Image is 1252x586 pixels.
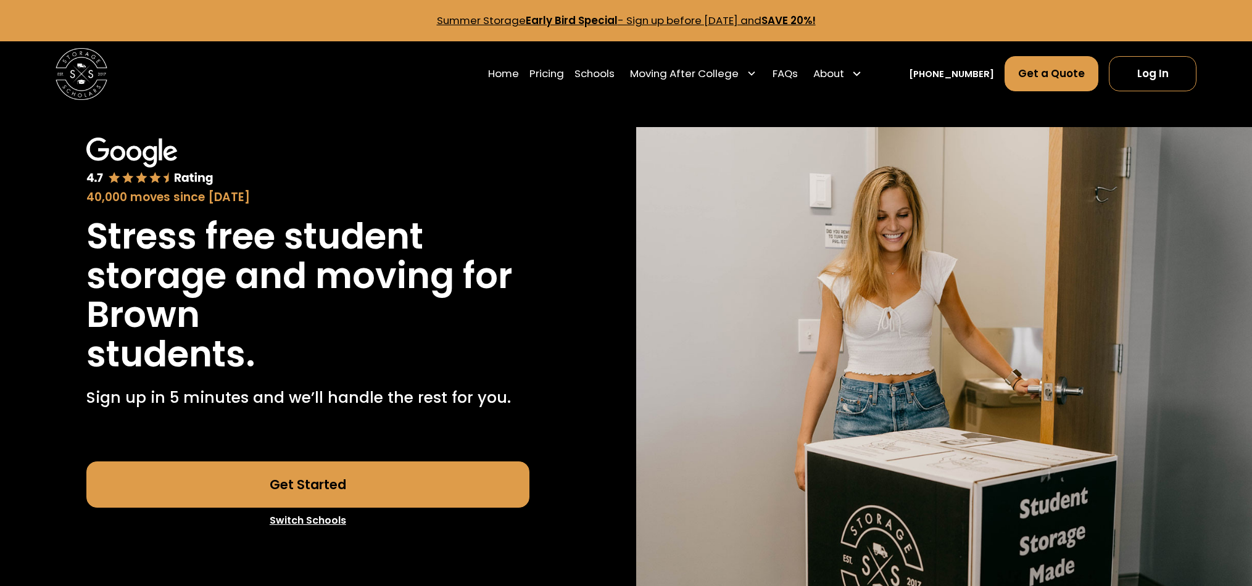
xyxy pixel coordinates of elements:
[1109,56,1197,91] a: Log In
[86,461,529,508] a: Get Started
[529,56,564,92] a: Pricing
[437,13,816,28] a: Summer StorageEarly Bird Special- Sign up before [DATE] andSAVE 20%!
[56,48,107,100] img: Storage Scholars main logo
[761,13,816,28] strong: SAVE 20%!
[86,217,529,295] h1: Stress free student storage and moving for
[86,334,255,374] h1: students.
[813,66,844,81] div: About
[1005,56,1098,91] a: Get a Quote
[86,138,214,186] img: Google 4.7 star rating
[808,56,867,92] div: About
[630,66,739,81] div: Moving After College
[773,56,798,92] a: FAQs
[574,56,615,92] a: Schools
[86,295,200,334] h1: Brown
[625,56,762,92] div: Moving After College
[909,67,994,81] a: [PHONE_NUMBER]
[86,508,529,534] a: Switch Schools
[86,189,529,206] div: 40,000 moves since [DATE]
[86,386,511,410] p: Sign up in 5 minutes and we’ll handle the rest for you.
[488,56,519,92] a: Home
[526,13,618,28] strong: Early Bird Special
